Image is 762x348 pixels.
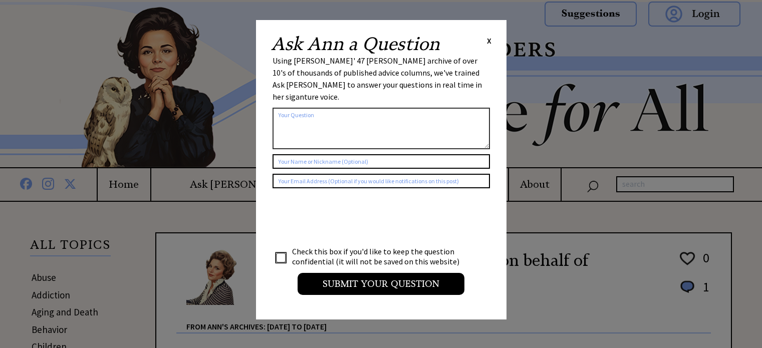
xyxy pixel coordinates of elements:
[271,35,440,53] h2: Ask Ann a Question
[487,36,491,46] span: X
[273,154,490,169] input: Your Name or Nickname (Optional)
[273,55,490,103] div: Using [PERSON_NAME]' 47 [PERSON_NAME] archive of over 10's of thousands of published advice colum...
[292,246,469,267] td: Check this box if you'd like to keep the question confidential (it will not be saved on this webs...
[273,198,425,237] iframe: reCAPTCHA
[298,273,464,295] input: Submit your Question
[273,174,490,188] input: Your Email Address (Optional if you would like notifications on this post)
